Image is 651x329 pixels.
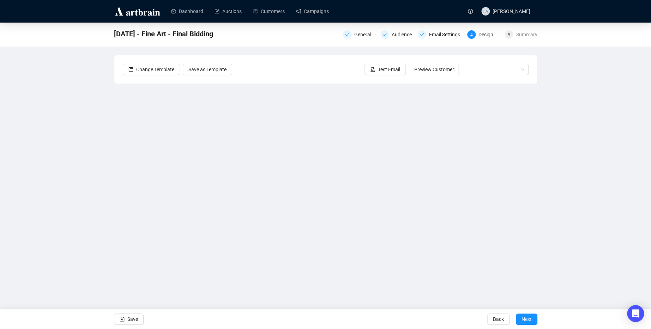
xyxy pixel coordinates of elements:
div: Design [478,30,498,39]
a: Auctions [215,2,242,20]
a: Dashboard [171,2,203,20]
span: 4 [470,32,473,37]
div: 5Summary [505,30,537,39]
span: check [420,32,424,37]
div: Audience [380,30,414,39]
div: Audience [392,30,416,39]
div: 4Design [467,30,500,39]
a: Customers [253,2,285,20]
span: Back [493,309,504,329]
span: save [120,317,125,322]
button: Test Email [364,64,406,75]
button: Next [516,313,537,325]
div: Email Settings [429,30,464,39]
div: Open Intercom Messenger [627,305,644,322]
span: HA [483,8,488,14]
span: check [345,32,349,37]
span: Test Email [378,66,400,73]
button: Change Template [123,64,180,75]
img: logo [114,6,161,17]
span: [PERSON_NAME] [493,8,530,14]
span: question-circle [468,9,473,14]
div: Email Settings [418,30,463,39]
span: Next [522,309,532,329]
span: Save [127,309,138,329]
span: check [382,32,387,37]
button: Back [487,313,510,325]
span: experiment [370,67,375,72]
a: Campaigns [296,2,329,20]
span: Change Template [136,66,174,73]
button: Save as Template [183,64,232,75]
span: Save as Template [188,66,227,73]
div: General [343,30,376,39]
button: Save [114,313,144,325]
span: 9-10-25 - Fine Art - Final Bidding [114,28,213,39]
div: Summary [516,30,537,39]
span: Preview Customer: [414,67,455,72]
span: 5 [508,32,510,37]
span: layout [128,67,133,72]
div: General [354,30,375,39]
